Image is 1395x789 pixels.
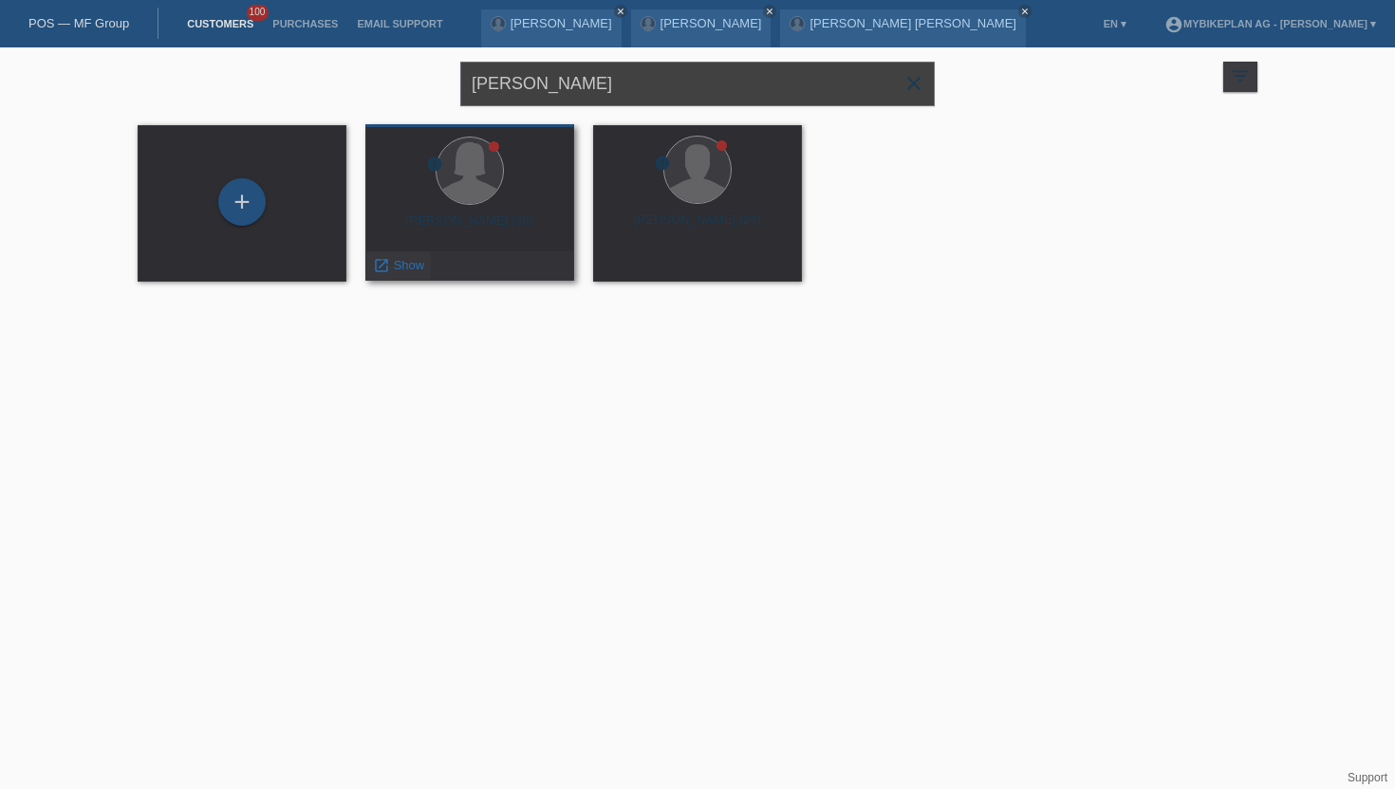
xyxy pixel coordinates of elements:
div: unconfirmed, pending [426,156,443,175]
input: Search... [460,62,935,106]
a: account_circleMybikeplan AG - [PERSON_NAME] ▾ [1155,18,1386,29]
i: account_circle [1164,15,1183,34]
a: close [1018,5,1032,18]
a: POS — MF Group [28,16,129,30]
i: filter_list [1230,65,1251,86]
i: close [765,7,774,16]
i: error [654,155,671,172]
a: close [763,5,776,18]
a: close [614,5,627,18]
a: launch Show [373,258,424,272]
a: Support [1348,771,1387,784]
span: Show [394,258,425,272]
a: [PERSON_NAME] [511,16,612,30]
div: unconfirmed, pending [654,155,671,174]
a: [PERSON_NAME] [660,16,762,30]
i: launch [373,257,390,274]
a: Email Support [347,18,452,29]
i: close [616,7,625,16]
i: close [902,72,925,95]
span: 100 [247,5,270,21]
a: [PERSON_NAME] [PERSON_NAME] [809,16,1015,30]
div: [PERSON_NAME] (36) [381,213,559,244]
a: Customers [177,18,263,29]
a: Purchases [263,18,347,29]
i: error [426,156,443,173]
div: Add customer [219,186,265,218]
i: close [1020,7,1030,16]
div: [PERSON_NAME] (24) [608,212,787,243]
a: EN ▾ [1094,18,1136,29]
